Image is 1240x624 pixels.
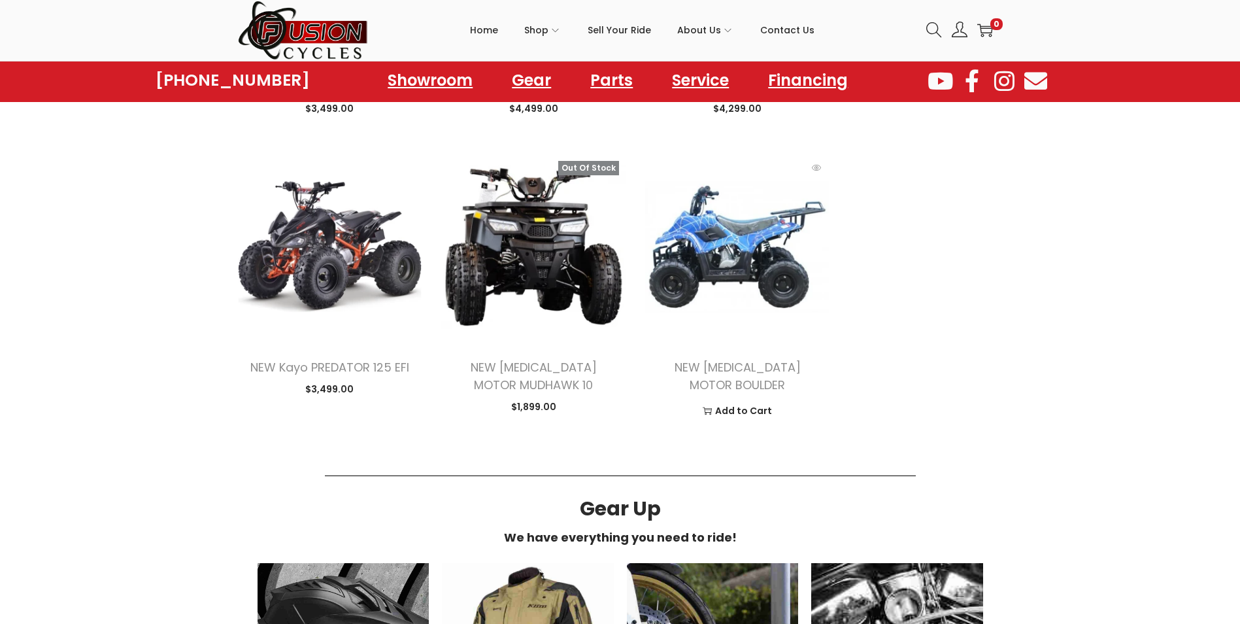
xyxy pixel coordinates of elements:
span: Contact Us [760,14,814,46]
span: 4,299.00 [713,102,762,115]
a: Gear [499,65,564,95]
a: Home [470,1,498,60]
span: Home [470,14,498,46]
a: Showroom [375,65,486,95]
a: Shop [524,1,561,60]
nav: Menu [375,65,861,95]
nav: Primary navigation [369,1,916,60]
a: Add to Cart [655,401,820,421]
h6: We have everything you need to ride! [251,532,990,544]
a: Service [659,65,742,95]
a: NEW [MEDICAL_DATA] MOTOR BOULDER [675,359,801,393]
span: About Us [677,14,721,46]
span: 3,499.00 [305,383,354,396]
a: Sell Your Ride [588,1,651,60]
span: 1,899.00 [511,400,556,413]
a: [PHONE_NUMBER] [156,71,310,90]
a: Financing [755,65,861,95]
a: Contact Us [760,1,814,60]
a: About Us [677,1,734,60]
span: $ [305,383,311,396]
span: $ [509,102,515,115]
span: Sell Your Ride [588,14,651,46]
h3: Gear Up [251,499,990,519]
span: Shop [524,14,548,46]
span: 3,499.00 [305,102,354,115]
a: NEW [MEDICAL_DATA] MOTOR MUDHAWK 10 [471,359,597,393]
span: $ [305,102,311,115]
span: $ [511,400,517,413]
span: $ [713,102,719,115]
span: Quick View [803,154,829,181]
span: 4,499.00 [509,102,558,115]
a: 0 [977,22,993,38]
a: Parts [577,65,646,95]
a: NEW Kayo PREDATOR 125 EFI [250,359,409,375]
